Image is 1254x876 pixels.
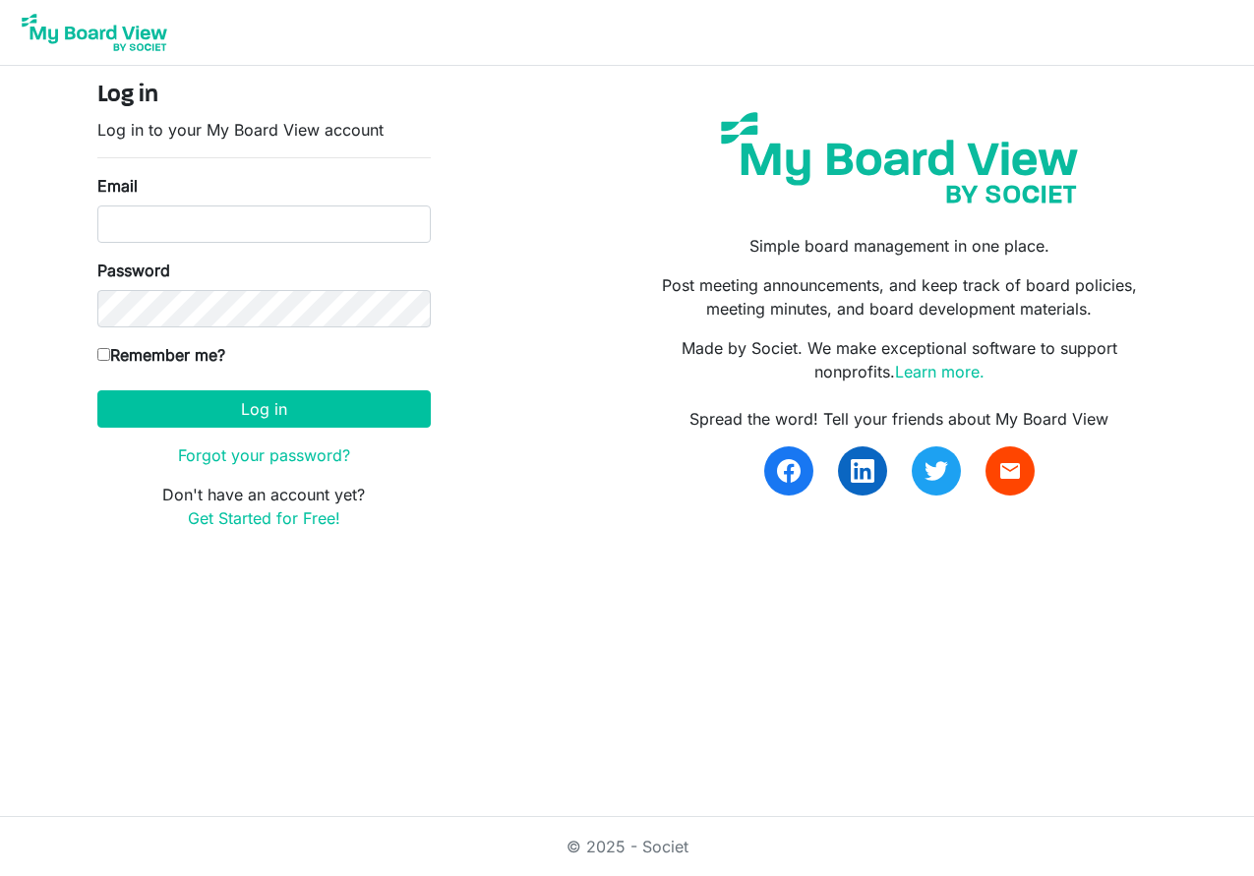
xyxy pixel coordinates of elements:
[188,508,340,528] a: Get Started for Free!
[97,483,431,530] p: Don't have an account yet?
[985,446,1035,496] a: email
[16,8,173,57] img: My Board View Logo
[97,174,138,198] label: Email
[895,362,985,381] a: Learn more.
[97,348,110,361] input: Remember me?
[97,259,170,282] label: Password
[777,459,801,483] img: facebook.svg
[97,390,431,428] button: Log in
[851,459,874,483] img: linkedin.svg
[706,97,1093,218] img: my-board-view-societ.svg
[925,459,948,483] img: twitter.svg
[641,407,1157,431] div: Spread the word! Tell your friends about My Board View
[998,459,1022,483] span: email
[567,837,688,856] a: © 2025 - Societ
[641,273,1157,321] p: Post meeting announcements, and keep track of board policies, meeting minutes, and board developm...
[178,445,350,465] a: Forgot your password?
[641,234,1157,258] p: Simple board management in one place.
[641,336,1157,383] p: Made by Societ. We make exceptional software to support nonprofits.
[97,343,225,367] label: Remember me?
[97,118,431,142] p: Log in to your My Board View account
[97,82,431,110] h4: Log in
